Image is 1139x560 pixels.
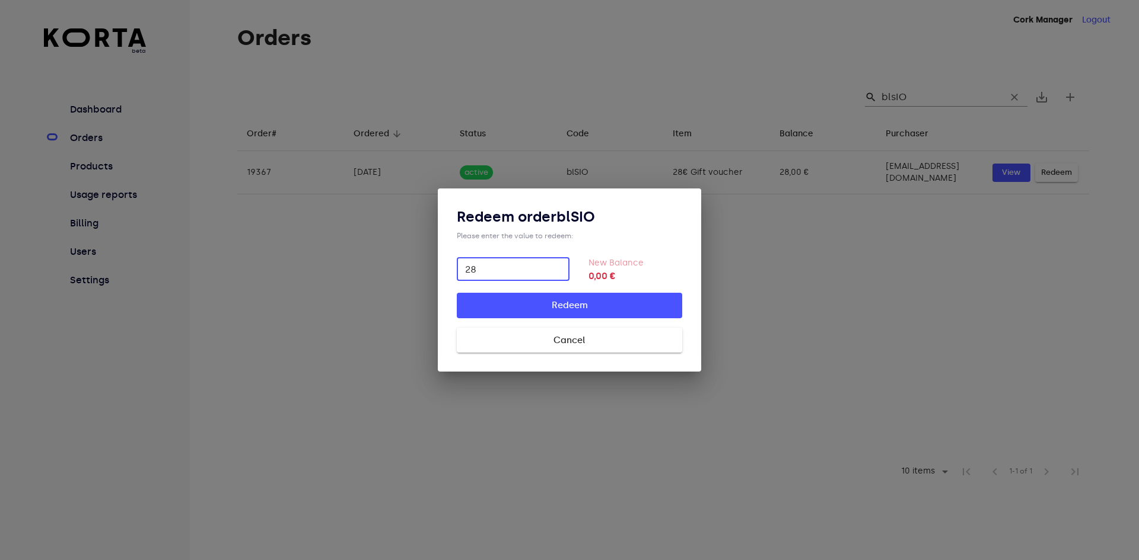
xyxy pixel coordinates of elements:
[457,207,682,226] h3: Redeem order blSIO
[476,297,663,313] span: Redeem
[476,332,663,348] span: Cancel
[457,231,682,241] div: Please enter the value to redeem:
[457,328,682,353] button: Cancel
[457,293,682,318] button: Redeem
[588,269,682,283] strong: 0,00 €
[588,258,644,268] label: New Balance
